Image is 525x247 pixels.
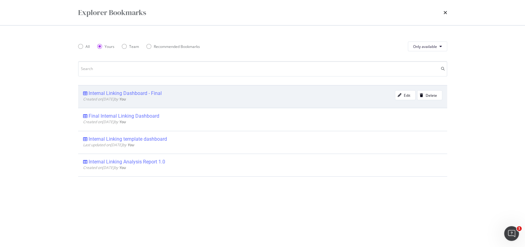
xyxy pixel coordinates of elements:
div: Recommended Bookmarks [146,44,200,49]
div: Yours [97,44,114,49]
div: Explorer Bookmarks [78,7,146,18]
b: You [119,96,126,102]
input: Search [78,61,447,76]
button: Edit [395,90,416,100]
b: You [127,142,134,147]
iframe: Intercom live chat [504,226,519,241]
span: Only available [413,44,437,49]
span: Created on [DATE] by [83,119,126,124]
div: Team [129,44,139,49]
div: Internal Linking template dashboard [89,136,167,142]
div: Delete [426,93,437,98]
div: Edit [404,93,410,98]
div: Internal Linking Analysis Report 1.0 [89,159,165,165]
button: Delete [417,90,442,100]
div: Yours [105,44,114,49]
div: All [78,44,90,49]
span: Created on [DATE] by [83,165,126,170]
b: You [119,165,126,170]
div: Team [122,44,139,49]
span: Last updated on [DATE] by [83,142,134,147]
div: Recommended Bookmarks [154,44,200,49]
div: All [86,44,90,49]
div: times [443,7,447,18]
div: Final Internal Linking Dashboard [89,113,159,119]
span: Created on [DATE] by [83,96,126,102]
b: You [119,119,126,124]
span: 1 [517,226,522,231]
div: Internal Linking Dashboard - Final [89,90,162,96]
button: Only available [408,41,447,51]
